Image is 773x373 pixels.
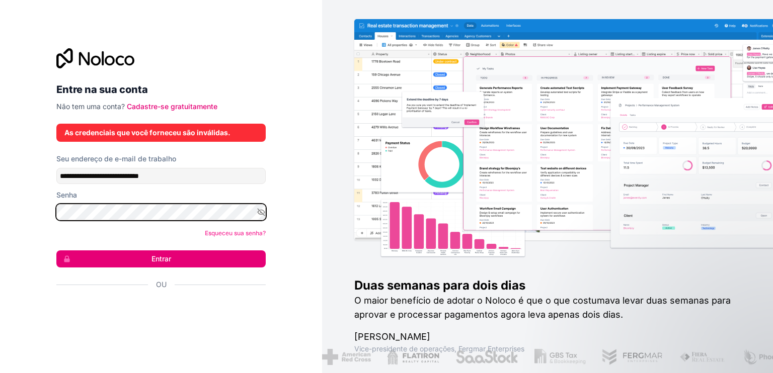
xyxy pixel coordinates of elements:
[354,295,731,320] font: O maior benefício de adotar o Noloco é que o que costumava levar duas semanas para aprovar e proc...
[454,344,456,353] font: ,
[205,229,266,237] a: Esqueceu sua senha?
[386,349,439,365] img: /ativos/flatiron-C8eUkumj.png
[455,349,518,365] img: /ativos/saastock-C6Zbiodz.png
[322,349,370,365] img: /ativos/cruz-vermelha-americana-BAupjrZR.png
[354,344,454,353] font: Vice-presidente de operações
[534,349,585,365] img: /ativos/gbstax-C-GtDUiK.png
[56,83,148,96] font: Entre na sua conta
[127,102,217,111] a: Cadastre-se gratuitamente
[56,204,266,220] input: Senha
[151,254,171,263] font: Entrar
[56,250,266,267] button: Entrar
[64,128,230,137] font: As credenciais que você forneceu são inválidas.
[354,331,430,342] font: [PERSON_NAME]
[156,280,167,289] font: Ou
[458,344,524,353] font: Fergmar Enterprises
[56,102,125,111] font: Não tem uma conta?
[56,154,176,163] font: Seu endereço de e-mail de trabalho
[56,191,77,199] font: Senha
[354,278,525,293] font: Duas semanas para dois dias
[51,301,263,323] iframe: Botão Iniciar sessão com o Google
[56,168,266,184] input: Endereço de email
[572,298,773,368] iframe: Mensagem de notificação do intercomunicador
